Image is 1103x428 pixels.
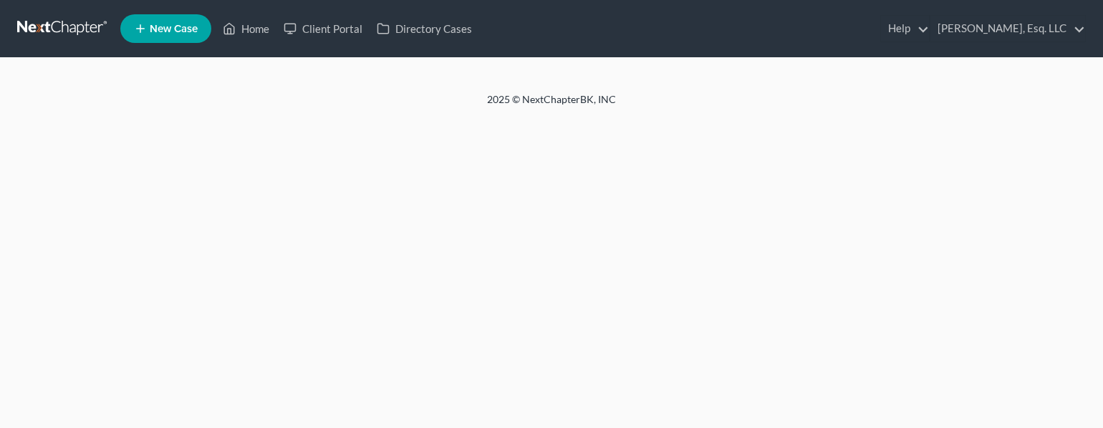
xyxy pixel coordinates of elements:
[930,16,1085,42] a: [PERSON_NAME], Esq. LLC
[370,16,479,42] a: Directory Cases
[881,16,929,42] a: Help
[276,16,370,42] a: Client Portal
[216,16,276,42] a: Home
[143,92,960,118] div: 2025 © NextChapterBK, INC
[120,14,211,43] new-legal-case-button: New Case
